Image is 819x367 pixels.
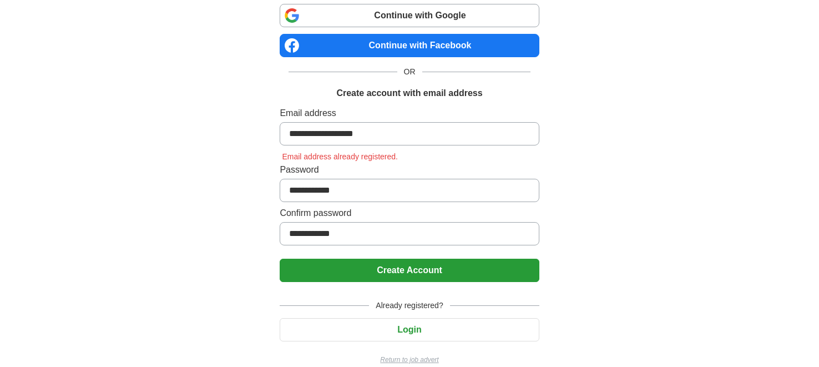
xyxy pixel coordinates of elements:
span: Email address already registered. [280,152,400,161]
span: Already registered? [369,300,449,311]
label: Confirm password [280,207,539,220]
label: Email address [280,107,539,120]
a: Continue with Google [280,4,539,27]
button: Login [280,318,539,341]
label: Password [280,163,539,177]
span: OR [397,66,422,78]
button: Create Account [280,259,539,282]
h1: Create account with email address [336,87,482,100]
a: Login [280,325,539,334]
a: Continue with Facebook [280,34,539,57]
a: Return to job advert [280,355,539,365]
